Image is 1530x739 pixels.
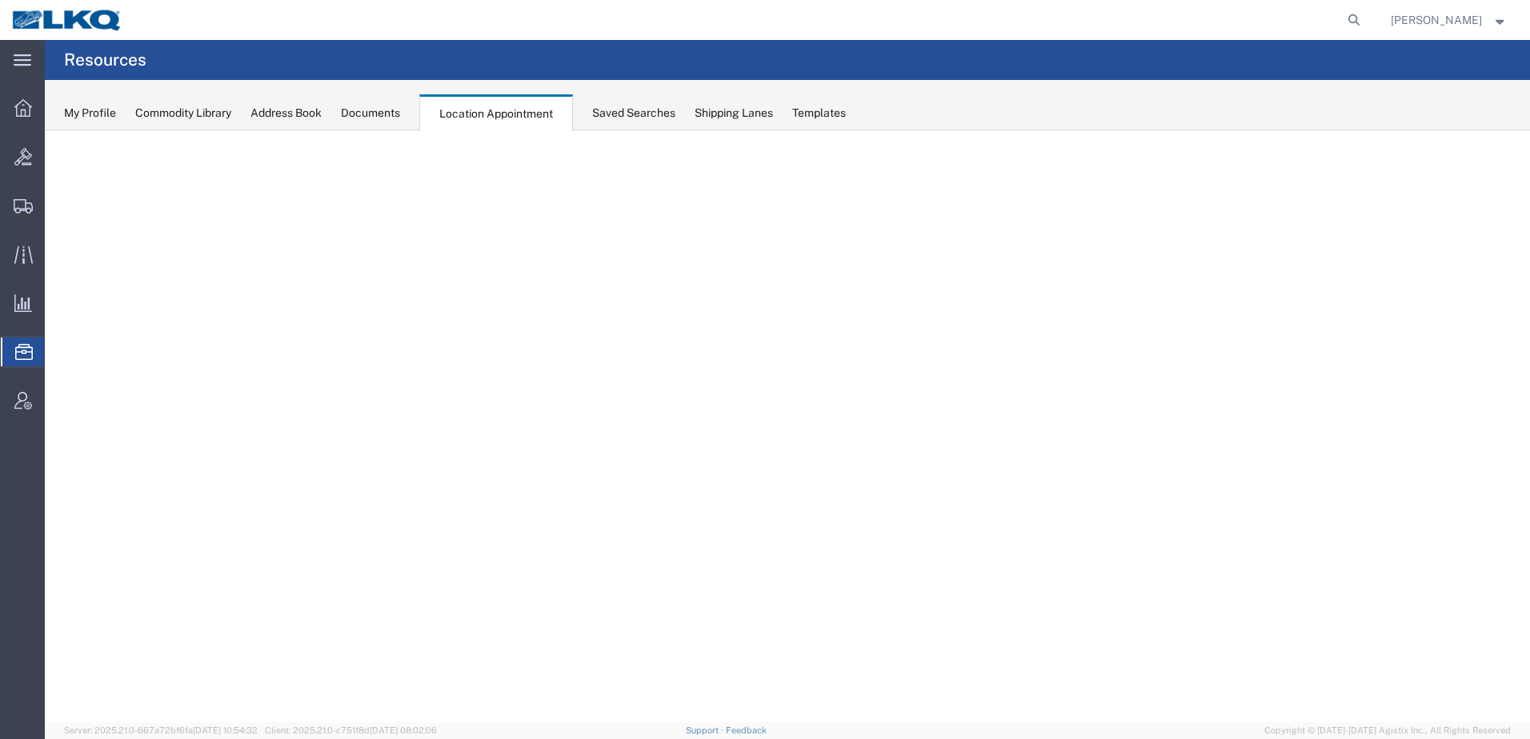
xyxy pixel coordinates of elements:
[64,40,146,80] h4: Resources
[341,105,400,122] div: Documents
[686,725,726,735] a: Support
[193,725,258,735] span: [DATE] 10:54:32
[726,725,767,735] a: Feedback
[1391,11,1482,29] span: Brian Schmidt
[64,725,258,735] span: Server: 2025.21.0-667a72bf6fa
[592,105,675,122] div: Saved Searches
[370,725,437,735] span: [DATE] 08:02:06
[419,94,573,131] div: Location Appointment
[265,725,437,735] span: Client: 2025.21.0-c751f8d
[135,105,231,122] div: Commodity Library
[11,8,123,32] img: logo
[250,105,322,122] div: Address Book
[1390,10,1508,30] button: [PERSON_NAME]
[1264,724,1511,737] span: Copyright © [DATE]-[DATE] Agistix Inc., All Rights Reserved
[64,105,116,122] div: My Profile
[695,105,773,122] div: Shipping Lanes
[45,130,1530,722] iframe: FS Legacy Container
[792,105,846,122] div: Templates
